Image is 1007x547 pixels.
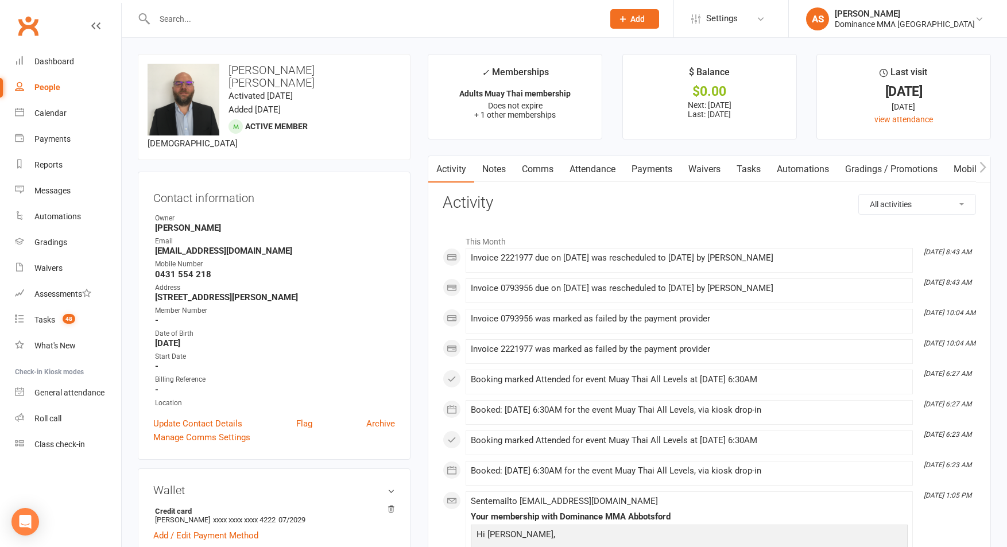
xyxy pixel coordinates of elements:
i: [DATE] 10:04 AM [924,309,975,317]
div: AS [806,7,829,30]
strong: [DATE] [155,338,395,348]
span: Settings [706,6,738,32]
a: Automations [769,156,837,183]
div: Invoice 0793956 was marked as failed by the payment provider [471,314,908,324]
a: Comms [514,156,561,183]
a: Archive [366,417,395,430]
i: [DATE] 10:04 AM [924,339,975,347]
span: [DEMOGRAPHIC_DATA] [148,138,238,149]
a: Payments [623,156,680,183]
a: Attendance [561,156,623,183]
a: Assessments [15,281,121,307]
div: Start Date [155,351,395,362]
div: Waivers [34,263,63,273]
div: Invoice 0793956 due on [DATE] was rescheduled to [DATE] by [PERSON_NAME] [471,284,908,293]
div: Owner [155,213,395,224]
a: Tasks [729,156,769,183]
a: Flag [296,417,312,430]
a: What's New [15,333,121,359]
div: Calendar [34,108,67,118]
div: Booked: [DATE] 6:30AM for the event Muay Thai All Levels, via kiosk drop-in [471,405,908,415]
span: Add [630,14,645,24]
a: Add / Edit Payment Method [153,529,258,542]
h3: [PERSON_NAME] [PERSON_NAME] [148,64,401,89]
div: Address [155,282,395,293]
strong: [EMAIL_ADDRESS][DOMAIN_NAME] [155,246,395,256]
i: [DATE] 1:05 PM [924,491,971,499]
strong: - [155,385,395,395]
p: Next: [DATE] Last: [DATE] [633,100,786,119]
div: Date of Birth [155,328,395,339]
div: Assessments [34,289,91,298]
div: Mobile Number [155,259,395,270]
a: Calendar [15,100,121,126]
li: This Month [443,230,976,248]
i: [DATE] 8:43 AM [924,248,971,256]
div: Billing Reference [155,374,395,385]
div: People [34,83,60,92]
div: Invoice 2221977 was marked as failed by the payment provider [471,344,908,354]
span: 48 [63,314,75,324]
div: Reports [34,160,63,169]
time: Activated [DATE] [228,91,293,101]
div: Tasks [34,315,55,324]
strong: Adults Muay Thai membership [459,89,571,98]
i: [DATE] 6:23 AM [924,430,971,439]
p: Hi [PERSON_NAME], [474,527,905,544]
a: People [15,75,121,100]
a: Clubworx [14,11,42,40]
div: Last visit [880,65,927,86]
div: Open Intercom Messenger [11,508,39,536]
div: Your membership with Dominance MMA Abbotsford [471,512,908,522]
i: [DATE] 6:23 AM [924,461,971,469]
div: Dominance MMA [GEOGRAPHIC_DATA] [835,19,975,29]
a: Gradings / Promotions [837,156,946,183]
strong: - [155,361,395,371]
div: $ Balance [689,65,730,86]
span: Active member [245,122,308,131]
div: Messages [34,186,71,195]
time: Added [DATE] [228,104,281,115]
a: Dashboard [15,49,121,75]
strong: - [155,315,395,325]
a: Roll call [15,406,121,432]
div: Roll call [34,414,61,423]
div: [PERSON_NAME] [835,9,975,19]
strong: [STREET_ADDRESS][PERSON_NAME] [155,292,395,302]
a: Gradings [15,230,121,255]
div: Payments [34,134,71,143]
i: ✓ [482,67,489,78]
div: Member Number [155,305,395,316]
a: Update Contact Details [153,417,242,430]
div: [DATE] [827,100,980,113]
a: Waivers [680,156,729,183]
div: Automations [34,212,81,221]
a: Reports [15,152,121,178]
i: [DATE] 6:27 AM [924,370,971,378]
div: Class check-in [34,440,85,449]
div: $0.00 [633,86,786,98]
div: Gradings [34,238,67,247]
a: Payments [15,126,121,152]
strong: 0431 554 218 [155,269,395,280]
span: 07/2029 [278,515,305,524]
div: General attendance [34,388,104,397]
i: [DATE] 6:27 AM [924,400,971,408]
a: General attendance kiosk mode [15,380,121,406]
input: Search... [151,11,595,27]
button: Add [610,9,659,29]
div: [DATE] [827,86,980,98]
span: Sent email to [EMAIL_ADDRESS][DOMAIN_NAME] [471,496,658,506]
div: Booking marked Attended for event Muay Thai All Levels at [DATE] 6:30AM [471,375,908,385]
a: Notes [474,156,514,183]
span: xxxx xxxx xxxx 4222 [213,515,276,524]
div: Dashboard [34,57,74,66]
div: Memberships [482,65,549,86]
div: Booked: [DATE] 6:30AM for the event Muay Thai All Levels, via kiosk drop-in [471,466,908,476]
a: view attendance [874,115,933,124]
h3: Wallet [153,484,395,496]
div: Location [155,398,395,409]
li: [PERSON_NAME] [153,505,395,526]
div: What's New [34,341,76,350]
div: Invoice 2221977 due on [DATE] was rescheduled to [DATE] by [PERSON_NAME] [471,253,908,263]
